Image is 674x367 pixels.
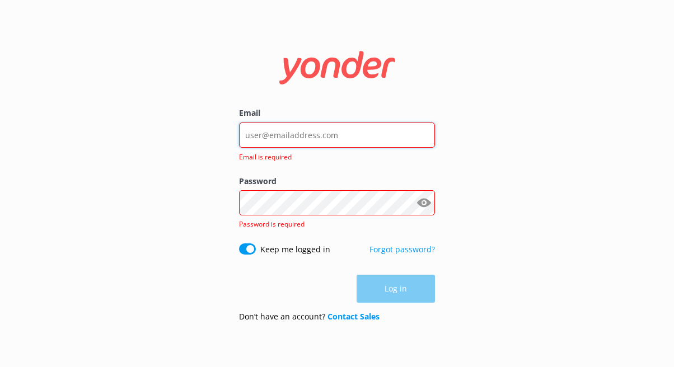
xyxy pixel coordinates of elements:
span: Email is required [239,152,428,162]
label: Email [239,107,435,119]
input: user@emailaddress.com [239,123,435,148]
label: Keep me logged in [260,243,330,256]
a: Forgot password? [369,244,435,255]
label: Password [239,175,435,187]
button: Show password [413,192,435,214]
a: Contact Sales [327,311,380,322]
span: Password is required [239,219,305,229]
p: Don’t have an account? [239,310,380,323]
